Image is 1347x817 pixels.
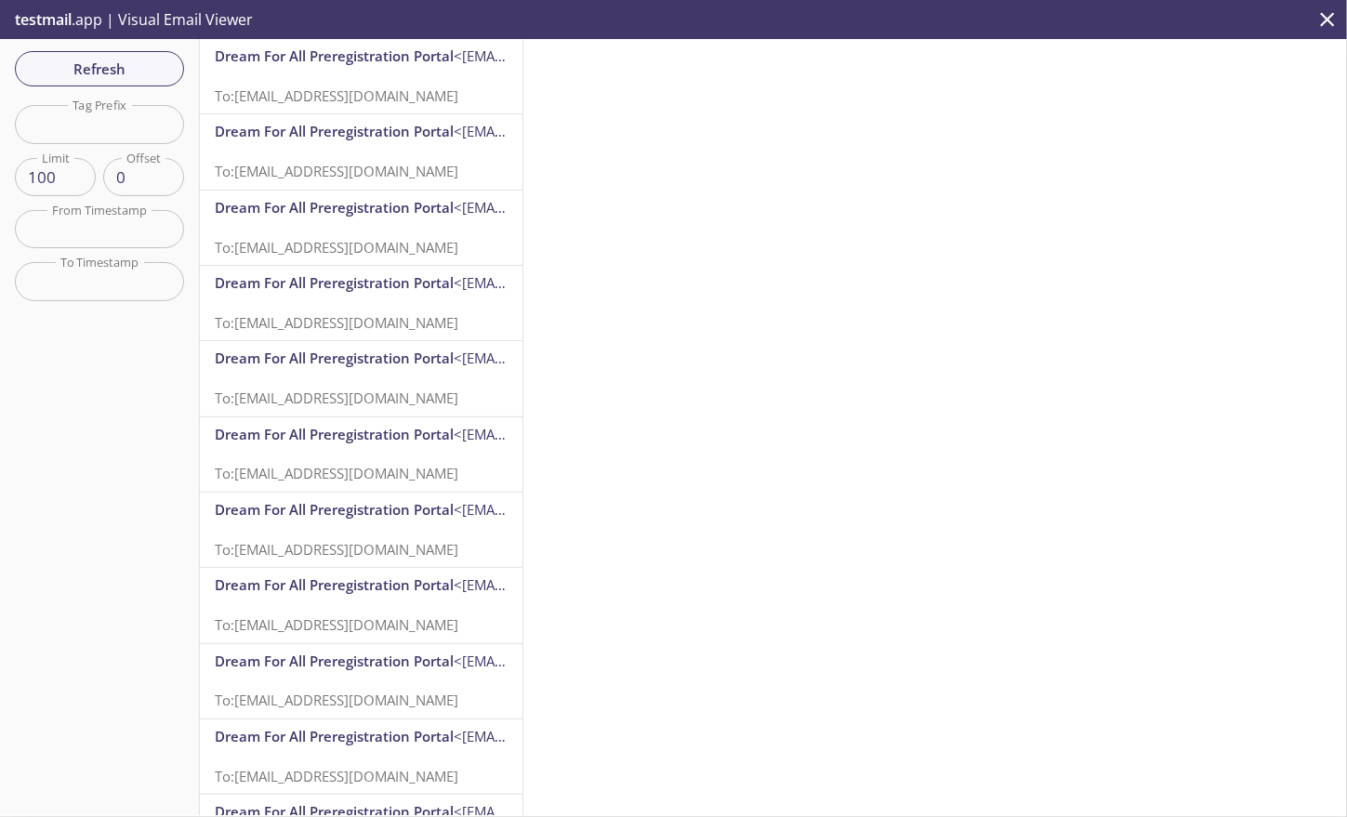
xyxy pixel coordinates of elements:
[454,349,694,367] span: <[EMAIL_ADDRESS][DOMAIN_NAME]>
[200,341,522,415] div: Dream For All Preregistration Portal<[EMAIL_ADDRESS][DOMAIN_NAME]>To:[EMAIL_ADDRESS][DOMAIN_NAME]
[215,46,454,65] span: Dream For All Preregistration Portal
[215,767,458,785] span: To: [EMAIL_ADDRESS][DOMAIN_NAME]
[454,273,694,292] span: <[EMAIL_ADDRESS][DOMAIN_NAME]>
[454,46,694,65] span: <[EMAIL_ADDRESS][DOMAIN_NAME]>
[15,9,72,30] span: testmail
[215,122,454,140] span: Dream For All Preregistration Portal
[200,568,522,642] div: Dream For All Preregistration Portal<[EMAIL_ADDRESS][DOMAIN_NAME]>To:[EMAIL_ADDRESS][DOMAIN_NAME]
[15,51,184,86] button: Refresh
[454,122,694,140] span: <[EMAIL_ADDRESS][DOMAIN_NAME]>
[200,191,522,265] div: Dream For All Preregistration Portal<[EMAIL_ADDRESS][DOMAIN_NAME]>To:[EMAIL_ADDRESS][DOMAIN_NAME]
[215,389,458,407] span: To: [EMAIL_ADDRESS][DOMAIN_NAME]
[454,425,694,443] span: <[EMAIL_ADDRESS][DOMAIN_NAME]>
[200,644,522,718] div: Dream For All Preregistration Portal<[EMAIL_ADDRESS][DOMAIN_NAME]>To:[EMAIL_ADDRESS][DOMAIN_NAME]
[454,727,694,745] span: <[EMAIL_ADDRESS][DOMAIN_NAME]>
[215,500,454,519] span: Dream For All Preregistration Portal
[215,238,458,257] span: To: [EMAIL_ADDRESS][DOMAIN_NAME]
[215,162,458,180] span: To: [EMAIL_ADDRESS][DOMAIN_NAME]
[30,57,169,81] span: Refresh
[200,114,522,189] div: Dream For All Preregistration Portal<[EMAIL_ADDRESS][DOMAIN_NAME]>To:[EMAIL_ADDRESS][DOMAIN_NAME]
[200,719,522,794] div: Dream For All Preregistration Portal<[EMAIL_ADDRESS][DOMAIN_NAME]>To:[EMAIL_ADDRESS][DOMAIN_NAME]
[200,417,522,492] div: Dream For All Preregistration Portal<[EMAIL_ADDRESS][DOMAIN_NAME]>To:[EMAIL_ADDRESS][DOMAIN_NAME]
[215,425,454,443] span: Dream For All Preregistration Portal
[200,493,522,567] div: Dream For All Preregistration Portal<[EMAIL_ADDRESS][DOMAIN_NAME]>To:[EMAIL_ADDRESS][DOMAIN_NAME]
[215,727,454,745] span: Dream For All Preregistration Portal
[215,464,458,482] span: To: [EMAIL_ADDRESS][DOMAIN_NAME]
[454,652,694,670] span: <[EMAIL_ADDRESS][DOMAIN_NAME]>
[215,652,454,670] span: Dream For All Preregistration Portal
[215,349,454,367] span: Dream For All Preregistration Portal
[215,615,458,634] span: To: [EMAIL_ADDRESS][DOMAIN_NAME]
[215,198,454,217] span: Dream For All Preregistration Portal
[454,575,694,594] span: <[EMAIL_ADDRESS][DOMAIN_NAME]>
[454,198,694,217] span: <[EMAIL_ADDRESS][DOMAIN_NAME]>
[200,266,522,340] div: Dream For All Preregistration Portal<[EMAIL_ADDRESS][DOMAIN_NAME]>To:[EMAIL_ADDRESS][DOMAIN_NAME]
[215,313,458,332] span: To: [EMAIL_ADDRESS][DOMAIN_NAME]
[215,273,454,292] span: Dream For All Preregistration Portal
[215,575,454,594] span: Dream For All Preregistration Portal
[215,691,458,709] span: To: [EMAIL_ADDRESS][DOMAIN_NAME]
[215,540,458,559] span: To: [EMAIL_ADDRESS][DOMAIN_NAME]
[215,86,458,105] span: To: [EMAIL_ADDRESS][DOMAIN_NAME]
[454,500,694,519] span: <[EMAIL_ADDRESS][DOMAIN_NAME]>
[200,39,522,113] div: Dream For All Preregistration Portal<[EMAIL_ADDRESS][DOMAIN_NAME]>To:[EMAIL_ADDRESS][DOMAIN_NAME]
